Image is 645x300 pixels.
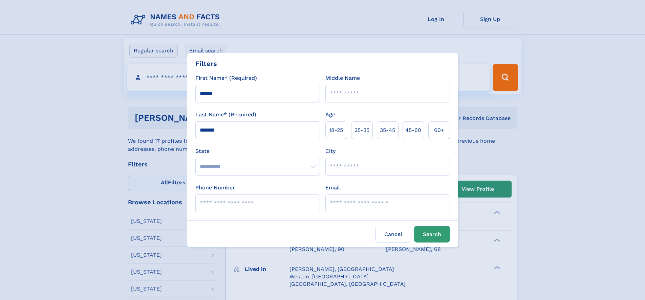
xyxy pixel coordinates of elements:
span: 25‑35 [354,126,369,134]
label: State [195,147,320,155]
label: Age [325,111,335,119]
label: Phone Number [195,184,235,192]
span: 18‑25 [329,126,343,134]
span: 45‑60 [405,126,421,134]
button: Search [414,226,450,243]
label: City [325,147,336,155]
label: Email [325,184,340,192]
label: Cancel [375,226,411,243]
span: 60+ [434,126,444,134]
span: 35‑45 [380,126,395,134]
label: Middle Name [325,74,360,82]
label: First Name* (Required) [195,74,257,82]
div: Filters [195,59,217,69]
label: Last Name* (Required) [195,111,256,119]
